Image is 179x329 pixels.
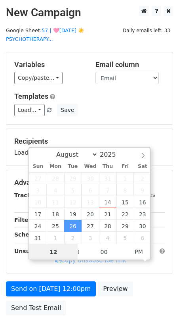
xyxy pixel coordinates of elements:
input: Year [98,151,126,158]
span: August 28, 2025 [99,220,116,232]
button: Save [57,104,78,116]
strong: Tracking [14,192,41,198]
span: August 23, 2025 [134,208,151,220]
span: July 27, 2025 [29,172,47,184]
span: September 2, 2025 [64,232,82,244]
span: September 3, 2025 [82,232,99,244]
span: September 6, 2025 [134,232,151,244]
a: 57 | 🩷[DATE] ☀️PSYCHOTHERAPY... [6,27,84,42]
a: Daily emails left: 33 [120,27,173,33]
span: July 31, 2025 [99,172,116,184]
span: August 20, 2025 [82,208,99,220]
span: Thu [99,164,116,169]
a: Templates [14,92,48,100]
span: Click to toggle [128,244,150,260]
span: August 7, 2025 [99,184,116,196]
span: August 25, 2025 [47,220,64,232]
span: August 1, 2025 [116,172,134,184]
h5: Advanced [14,178,165,187]
span: : [78,244,80,260]
a: Copy unsubscribe link [55,257,126,264]
span: August 5, 2025 [64,184,82,196]
span: July 29, 2025 [64,172,82,184]
span: August 31, 2025 [29,232,47,244]
span: August 30, 2025 [134,220,151,232]
span: August 4, 2025 [47,184,64,196]
h5: Variables [14,60,84,69]
small: Google Sheet: [6,27,84,42]
span: August 10, 2025 [29,196,47,208]
span: Daily emails left: 33 [120,26,173,35]
span: July 30, 2025 [82,172,99,184]
span: September 1, 2025 [47,232,64,244]
span: July 28, 2025 [47,172,64,184]
span: August 14, 2025 [99,196,116,208]
span: August 13, 2025 [82,196,99,208]
span: September 5, 2025 [116,232,134,244]
input: Hour [29,244,78,260]
span: September 4, 2025 [99,232,116,244]
div: Loading... [14,137,165,158]
span: August 8, 2025 [116,184,134,196]
span: August 12, 2025 [64,196,82,208]
h5: Email column [95,60,165,69]
span: August 21, 2025 [99,208,116,220]
span: August 17, 2025 [29,208,47,220]
span: Mon [47,164,64,169]
h2: New Campaign [6,6,173,19]
input: Minute [80,244,128,260]
a: Send Test Email [6,300,66,316]
span: August 9, 2025 [134,184,151,196]
a: Copy/paste... [14,72,63,84]
span: Wed [82,164,99,169]
label: UTM Codes [124,191,155,199]
span: August 2, 2025 [134,172,151,184]
span: Fri [116,164,134,169]
span: August 18, 2025 [47,208,64,220]
span: August 26, 2025 [64,220,82,232]
span: August 22, 2025 [116,208,134,220]
span: Tue [64,164,82,169]
span: August 6, 2025 [82,184,99,196]
a: Preview [98,281,133,296]
span: Sat [134,164,151,169]
strong: Unsubscribe [14,248,53,254]
span: August 11, 2025 [47,196,64,208]
span: August 16, 2025 [134,196,151,208]
span: Sun [29,164,47,169]
span: August 29, 2025 [116,220,134,232]
span: August 27, 2025 [82,220,99,232]
span: August 24, 2025 [29,220,47,232]
h5: Recipients [14,137,165,146]
strong: Filters [14,217,34,223]
span: August 3, 2025 [29,184,47,196]
a: Load... [14,104,45,116]
a: Send on [DATE] 12:00pm [6,281,96,296]
span: August 19, 2025 [64,208,82,220]
span: August 15, 2025 [116,196,134,208]
strong: Schedule [14,231,43,238]
iframe: Chat Widget [139,291,179,329]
